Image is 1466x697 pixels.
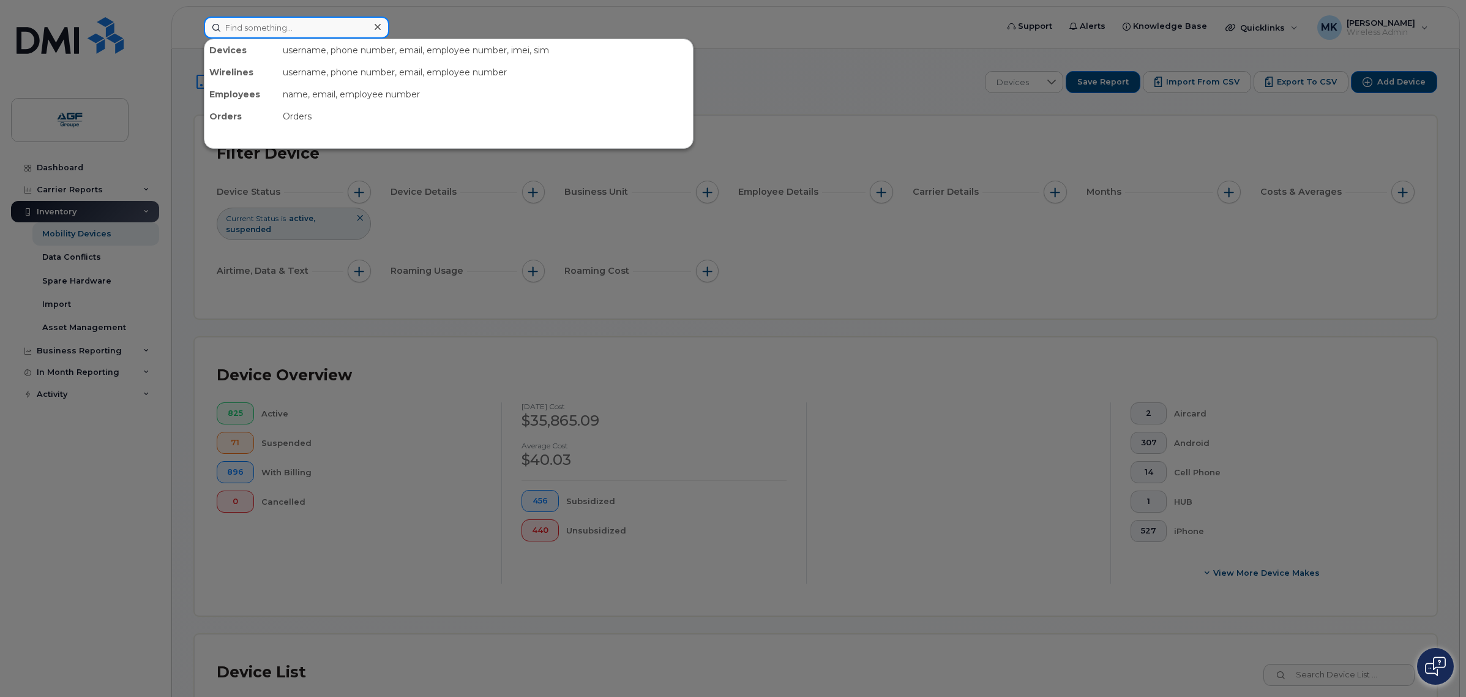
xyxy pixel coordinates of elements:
img: Open chat [1425,657,1446,676]
div: username, phone number, email, employee number [278,61,693,83]
div: Employees [204,83,278,105]
div: Wirelines [204,61,278,83]
div: username, phone number, email, employee number, imei, sim [278,39,693,61]
div: Devices [204,39,278,61]
div: name, email, employee number [278,83,693,105]
div: Orders [278,105,693,127]
div: Orders [204,105,278,127]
